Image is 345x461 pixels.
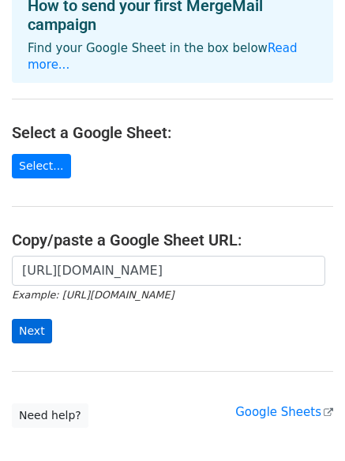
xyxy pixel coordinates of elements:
a: Google Sheets [235,405,333,419]
small: Example: [URL][DOMAIN_NAME] [12,289,174,301]
a: Read more... [28,41,298,72]
div: Віджет чату [266,385,345,461]
input: Paste your Google Sheet URL here [12,256,325,286]
a: Need help? [12,403,88,428]
p: Find your Google Sheet in the box below [28,40,317,73]
iframe: Chat Widget [266,385,345,461]
a: Select... [12,154,71,178]
h4: Copy/paste a Google Sheet URL: [12,230,333,249]
h4: Select a Google Sheet: [12,123,333,142]
input: Next [12,319,52,343]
